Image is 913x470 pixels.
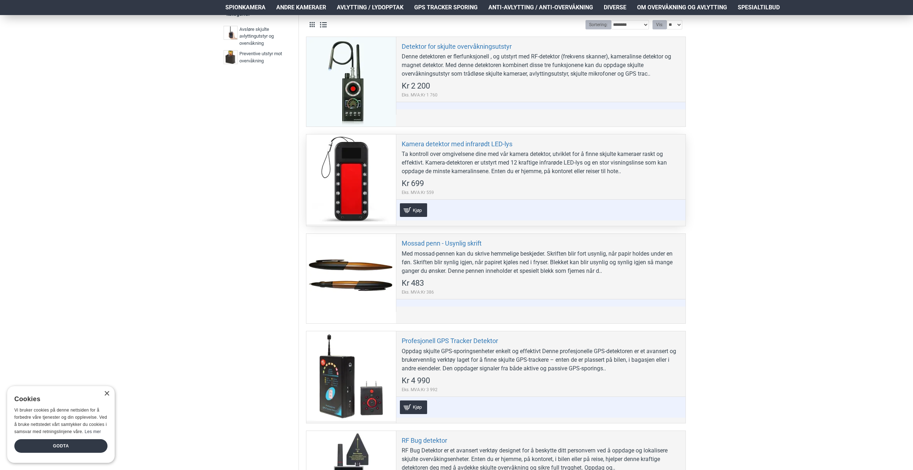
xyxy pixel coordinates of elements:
a: Profesjonell GPS Tracker Detektor [402,337,498,345]
span: Andre kameraer [276,3,326,12]
span: Eks. MVA:Kr 3 992 [402,386,438,393]
span: Avsløre skjulte avlyttingutstyr og overvåkning [239,26,286,47]
span: Preventive utstyr mot overvåkning [239,50,286,64]
span: Kr 483 [402,279,424,287]
span: Eks. MVA:Kr 386 [402,289,434,295]
span: Diverse [604,3,626,12]
a: Detektor for skjulte overvåkningsutstyr Detektor for skjulte overvåkningsutstyr [306,37,396,127]
img: Preventive utstyr mot overvåkning [224,50,238,64]
span: Kjøp [411,208,424,213]
a: Profesjonell GPS Tracker Detektor Profesjonell GPS Tracker Detektor [306,331,396,421]
a: Kamera detektor med infrarødt LED-lys [402,140,512,148]
div: Godta [14,439,107,453]
div: Denne detektoren er flerfunksjonell , og utstyrt med RF-detektor (frekvens skanner), kameralinse ... [402,52,680,78]
a: Detektor for skjulte overvåkningsutstyr [402,42,512,51]
span: Spesialtilbud [738,3,780,12]
label: Sortering: [585,20,611,29]
a: Les mer, opens a new window [85,429,101,434]
span: Om overvåkning og avlytting [637,3,727,12]
span: Avlytting / Lydopptak [337,3,403,12]
div: Oppdag skjulte GPS-sporingsenheter enkelt og effektivt Denne profesjonelle GPS-detektoren er et a... [402,347,680,373]
span: Kr 699 [402,180,424,187]
a: Mossad penn - Usynlig skrift [306,234,396,323]
a: Kamera detektor med infrarødt LED-lys Kamera detektor med infrarødt LED-lys [306,134,396,224]
div: Ta kontroll over omgivelsene dine med vår kamera detektor, utviklet for å finne skjulte kameraer ... [402,150,680,176]
span: Spionkamera [225,3,266,12]
span: Anti-avlytting / Anti-overvåkning [488,3,593,12]
div: Cookies [14,391,103,407]
div: Close [104,391,109,397]
a: Mossad penn - Usynlig skrift [402,239,482,247]
span: Vi bruker cookies på denne nettsiden for å forbedre våre tjenester og din opplevelse. Ved å bruke... [14,408,107,434]
span: Kjøp [411,405,424,409]
span: Kr 4 990 [402,377,430,385]
div: Med mossad-pennen kan du skrive hemmelige beskjeder. Skriften blir fort usynlig, når papir holdes... [402,250,680,275]
label: Vis: [653,20,667,29]
span: Eks. MVA:Kr 559 [402,189,434,196]
a: RF Bug detektor [402,436,447,445]
img: Avsløre skjulte avlyttingutstyr og overvåkning [224,26,238,40]
span: Eks. MVA:Kr 1 760 [402,92,438,98]
span: Kr 2 200 [402,82,430,90]
span: GPS Tracker Sporing [414,3,478,12]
